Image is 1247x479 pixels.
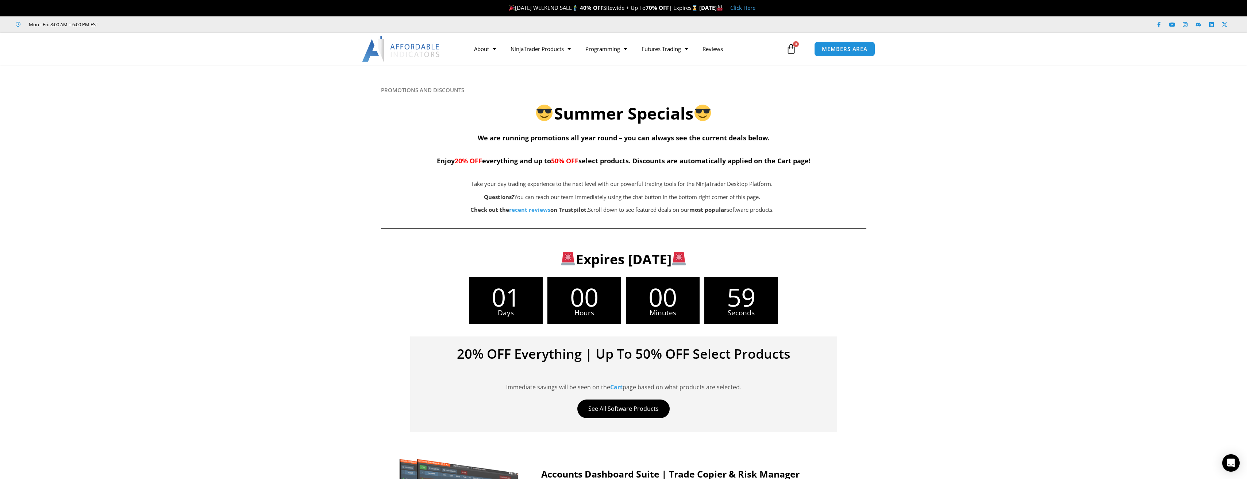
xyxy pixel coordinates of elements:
[421,382,826,392] p: Immediate savings will be seen on the page based on what products are selected.
[421,347,826,361] h4: 20% OFF Everything | Up To 50% OFF Select Products
[393,250,854,268] h3: Expires [DATE]
[610,383,623,391] a: Cart
[381,87,866,94] h6: PROMOTIONS AND DISCOUNTS
[814,42,875,57] a: MEMBERS AREA
[469,309,543,316] span: Days
[1222,454,1240,472] div: Open Intercom Messenger
[467,40,784,57] nav: Menu
[672,252,686,265] img: 🚨
[467,40,503,57] a: About
[775,38,807,59] a: 0
[509,206,550,213] a: recent reviews
[730,4,755,11] a: Click Here
[695,40,730,57] a: Reviews
[417,192,827,202] p: You can reach our team immediately using the chat button in the bottom right corner of this page.
[704,309,778,316] span: Seconds
[381,103,866,124] h2: Summer Specials
[793,41,799,47] span: 0
[484,193,514,200] strong: Questions?
[536,105,553,121] img: 😎
[689,206,727,213] b: most popular
[626,309,700,316] span: Minutes
[470,206,588,213] strong: Check out the on Trustpilot.
[469,284,543,309] span: 01
[471,180,773,187] span: Take your day trading experience to the next level with our powerful trading tools for the NinjaT...
[646,4,669,11] strong: 70% OFF
[634,40,695,57] a: Futures Trading
[547,309,621,316] span: Hours
[503,40,578,57] a: NinjaTrader Products
[717,5,723,11] img: 🏭
[478,133,770,142] span: We are running promotions all year round – you can always see the current deals below.
[27,20,98,29] span: Mon - Fri: 8:00 AM – 6:00 PM EST
[704,284,778,309] span: 59
[362,36,440,62] img: LogoAI | Affordable Indicators – NinjaTrader
[572,5,578,11] img: 🏌️‍♂️
[626,284,700,309] span: 00
[507,4,699,11] span: [DATE] WEEKEND SALE Sitewide + Up To | Expires
[578,40,634,57] a: Programming
[509,5,515,11] img: 🎉
[417,205,827,215] p: Scroll down to see featured deals on our software products.
[551,156,578,165] span: 50% OFF
[822,46,867,52] span: MEMBERS AREA
[577,400,670,418] a: See All Software Products
[699,4,723,11] strong: [DATE]
[547,284,621,309] span: 00
[580,4,603,11] strong: 40% OFF
[561,252,575,265] img: 🚨
[694,105,711,121] img: 😎
[437,156,811,165] span: Enjoy everything and up to select products. Discounts are automatically applied on the Cart page!
[455,156,482,165] span: 20% OFF
[108,21,218,28] iframe: Customer reviews powered by Trustpilot
[692,5,697,11] img: ⌛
